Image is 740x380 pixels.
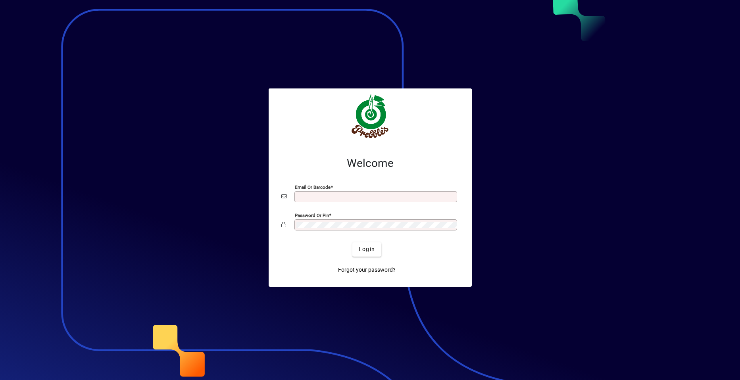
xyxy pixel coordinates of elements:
[338,266,396,274] span: Forgot your password?
[295,212,329,218] mat-label: Password or Pin
[352,242,381,257] button: Login
[359,245,375,253] span: Login
[281,157,459,170] h2: Welcome
[335,263,399,277] a: Forgot your password?
[295,184,331,190] mat-label: Email or Barcode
